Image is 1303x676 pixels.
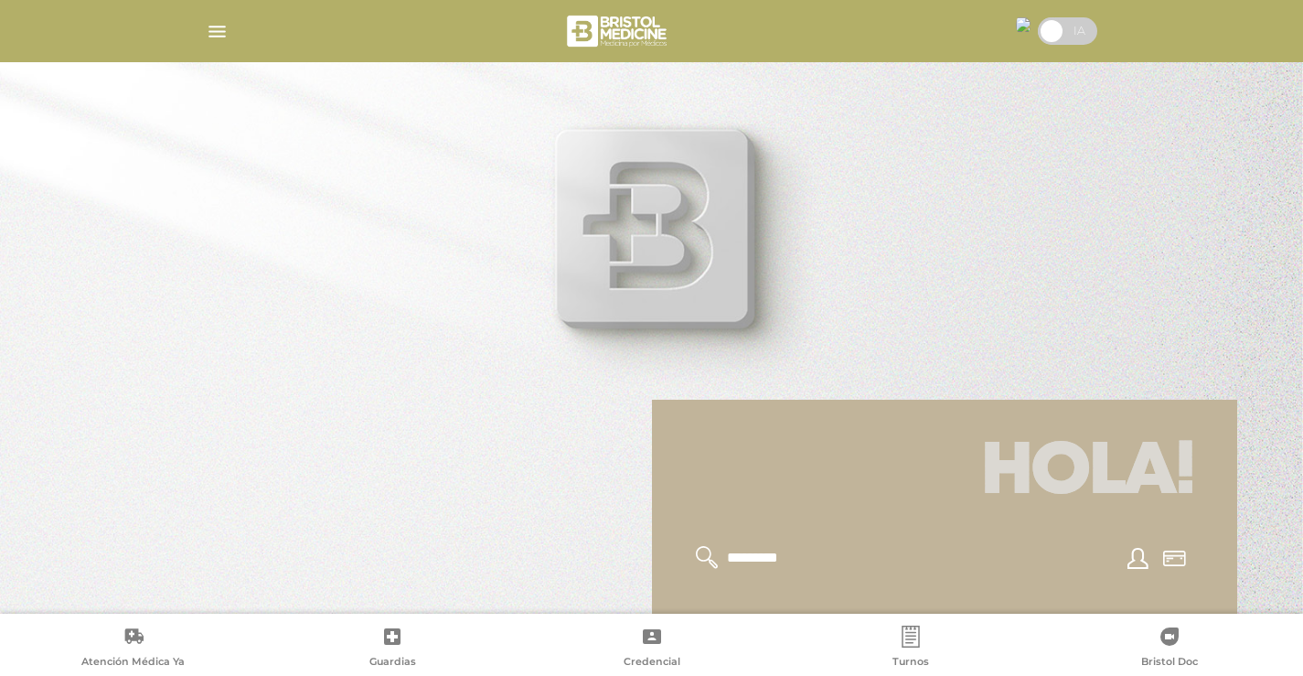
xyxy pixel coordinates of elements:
img: Cober_menu-lines-white.svg [206,20,229,43]
span: Turnos [892,655,929,671]
span: Credencial [624,655,680,671]
h1: Hola! [674,422,1215,524]
a: Guardias [262,626,521,672]
span: Atención Médica Ya [81,655,185,671]
span: Bristol Doc [1141,655,1198,671]
a: Credencial [522,626,781,672]
img: 18003 [1016,17,1031,32]
a: Turnos [781,626,1040,672]
a: Atención Médica Ya [4,626,262,672]
span: Guardias [369,655,416,671]
a: Bristol Doc [1041,626,1299,672]
img: bristol-medicine-blanco.png [564,9,673,53]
